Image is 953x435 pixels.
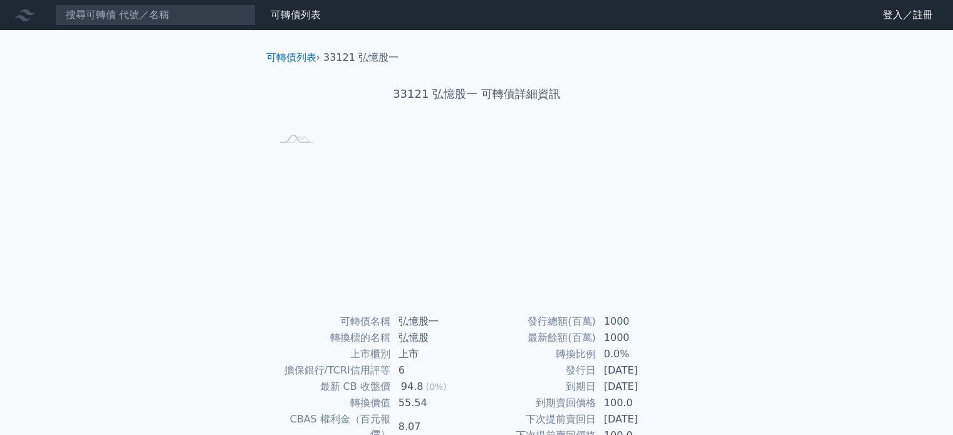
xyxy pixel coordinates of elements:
[477,411,596,427] td: 下次提前賣回日
[596,362,682,379] td: [DATE]
[477,330,596,346] td: 最新餘額(百萬)
[477,379,596,395] td: 到期日
[266,50,320,65] li: ›
[391,346,477,362] td: 上市
[477,313,596,330] td: 發行總額(百萬)
[323,50,398,65] li: 33121 弘憶股一
[596,313,682,330] td: 1000
[266,51,316,63] a: 可轉債列表
[477,362,596,379] td: 發行日
[271,330,391,346] td: 轉換標的名稱
[596,395,682,411] td: 100.0
[55,4,256,26] input: 搜尋可轉債 代號／名稱
[477,346,596,362] td: 轉換比例
[398,379,426,394] div: 94.8
[271,362,391,379] td: 擔保銀行/TCRI信用評等
[256,85,697,103] h1: 33121 弘憶股一 可轉債詳細資訊
[477,395,596,411] td: 到期賣回價格
[596,379,682,395] td: [DATE]
[271,9,321,21] a: 可轉債列表
[425,382,446,392] span: (0%)
[391,330,477,346] td: 弘憶股
[391,313,477,330] td: 弘憶股一
[391,395,477,411] td: 55.54
[596,346,682,362] td: 0.0%
[391,362,477,379] td: 6
[596,330,682,346] td: 1000
[873,5,943,25] a: 登入／註冊
[271,379,391,395] td: 最新 CB 收盤價
[271,346,391,362] td: 上市櫃別
[271,395,391,411] td: 轉換價值
[596,411,682,427] td: [DATE]
[271,313,391,330] td: 可轉債名稱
